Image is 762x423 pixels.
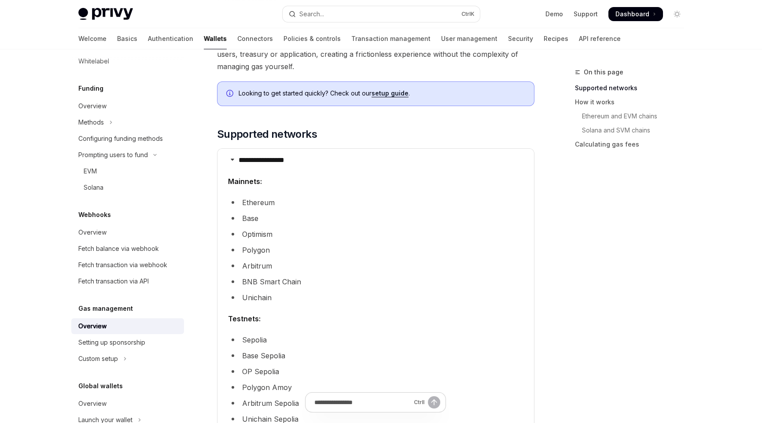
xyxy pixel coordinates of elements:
[228,260,523,272] li: Arbitrum
[71,257,184,273] a: Fetch transaction via webhook
[228,196,523,209] li: Ethereum
[78,8,133,20] img: light logo
[78,353,118,364] div: Custom setup
[283,6,480,22] button: Open search
[428,396,440,408] button: Send message
[78,381,123,391] h5: Global wallets
[283,28,341,49] a: Policies & controls
[78,337,145,348] div: Setting up sponsorship
[579,28,621,49] a: API reference
[228,349,523,362] li: Base Sepolia
[78,28,107,49] a: Welcome
[670,7,684,21] button: Toggle dark mode
[71,318,184,334] a: Overview
[71,180,184,195] a: Solana
[574,10,598,18] a: Support
[314,393,410,412] input: Ask a question...
[228,212,523,224] li: Base
[544,28,568,49] a: Recipes
[575,137,691,151] a: Calculating gas fees
[508,28,533,49] a: Security
[84,166,97,177] div: EVM
[461,11,475,18] span: Ctrl K
[71,351,184,367] button: Toggle Custom setup section
[78,83,103,94] h5: Funding
[239,89,525,98] span: Looking to get started quickly? Check out our .
[117,28,137,49] a: Basics
[226,90,235,99] svg: Info
[71,396,184,412] a: Overview
[78,321,107,331] div: Overview
[228,228,523,240] li: Optimism
[299,9,324,19] div: Search...
[78,260,167,270] div: Fetch transaction via webhook
[228,334,523,346] li: Sepolia
[78,150,148,160] div: Prompting users to fund
[228,381,523,394] li: Polygon Amoy
[78,398,107,409] div: Overview
[228,291,523,304] li: Unichain
[78,227,107,238] div: Overview
[441,28,497,49] a: User management
[71,147,184,163] button: Toggle Prompting users to fund section
[78,243,159,254] div: Fetch balance via webhook
[71,163,184,179] a: EVM
[615,10,649,18] span: Dashboard
[78,101,107,111] div: Overview
[545,10,563,18] a: Demo
[575,81,691,95] a: Supported networks
[84,182,103,193] div: Solana
[71,335,184,350] a: Setting up sponsorship
[78,117,104,128] div: Methods
[78,133,163,144] div: Configuring funding methods
[78,210,111,220] h5: Webhooks
[228,244,523,256] li: Polygon
[71,98,184,114] a: Overview
[228,314,261,323] strong: Testnets:
[575,95,691,109] a: How it works
[351,28,431,49] a: Transaction management
[204,28,227,49] a: Wallets
[228,365,523,378] li: OP Sepolia
[78,276,149,287] div: Fetch transaction via API
[237,28,273,49] a: Connectors
[71,224,184,240] a: Overview
[575,109,691,123] a: Ethereum and EVM chains
[608,7,663,21] a: Dashboard
[584,67,623,77] span: On this page
[71,114,184,130] button: Toggle Methods section
[217,127,317,141] span: Supported networks
[71,241,184,257] a: Fetch balance via webhook
[148,28,193,49] a: Authentication
[71,131,184,147] a: Configuring funding methods
[372,89,409,97] a: setup guide
[78,303,133,314] h5: Gas management
[228,276,523,288] li: BNB Smart Chain
[575,123,691,137] a: Solana and SVM chains
[228,177,262,186] strong: Mainnets:
[71,273,184,289] a: Fetch transaction via API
